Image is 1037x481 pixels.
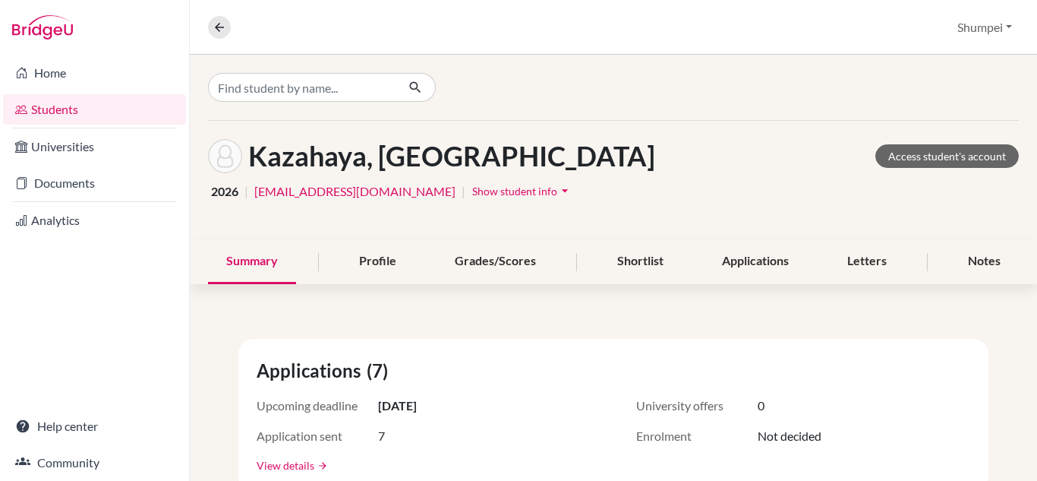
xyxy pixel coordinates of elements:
[829,239,905,284] div: Letters
[3,205,186,236] a: Analytics
[314,460,328,471] a: arrow_forward
[704,239,807,284] div: Applications
[636,427,758,445] span: Enrolment
[3,131,186,162] a: Universities
[950,239,1019,284] div: Notes
[254,182,455,201] a: [EMAIL_ADDRESS][DOMAIN_NAME]
[437,239,554,284] div: Grades/Scores
[208,139,242,173] img: Marin Kazahaya's avatar
[557,183,572,198] i: arrow_drop_down
[257,397,378,415] span: Upcoming deadline
[472,185,557,198] span: Show student info
[208,239,296,284] div: Summary
[208,73,396,102] input: Find student by name...
[257,427,378,445] span: Application sent
[244,182,248,201] span: |
[636,397,758,415] span: University offers
[378,427,385,445] span: 7
[378,397,417,415] span: [DATE]
[3,168,186,198] a: Documents
[462,182,465,201] span: |
[950,13,1019,42] button: Shumpei
[257,357,367,384] span: Applications
[875,144,1019,168] a: Access student's account
[758,397,764,415] span: 0
[211,182,238,201] span: 2026
[248,140,655,172] h1: Kazahaya, [GEOGRAPHIC_DATA]
[257,457,314,473] a: View details
[758,427,821,445] span: Not decided
[471,179,573,203] button: Show student infoarrow_drop_down
[367,357,394,384] span: (7)
[599,239,682,284] div: Shortlist
[3,448,186,478] a: Community
[12,15,73,40] img: Bridge-U
[3,94,186,125] a: Students
[341,239,414,284] div: Profile
[3,411,186,441] a: Help center
[3,58,186,88] a: Home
